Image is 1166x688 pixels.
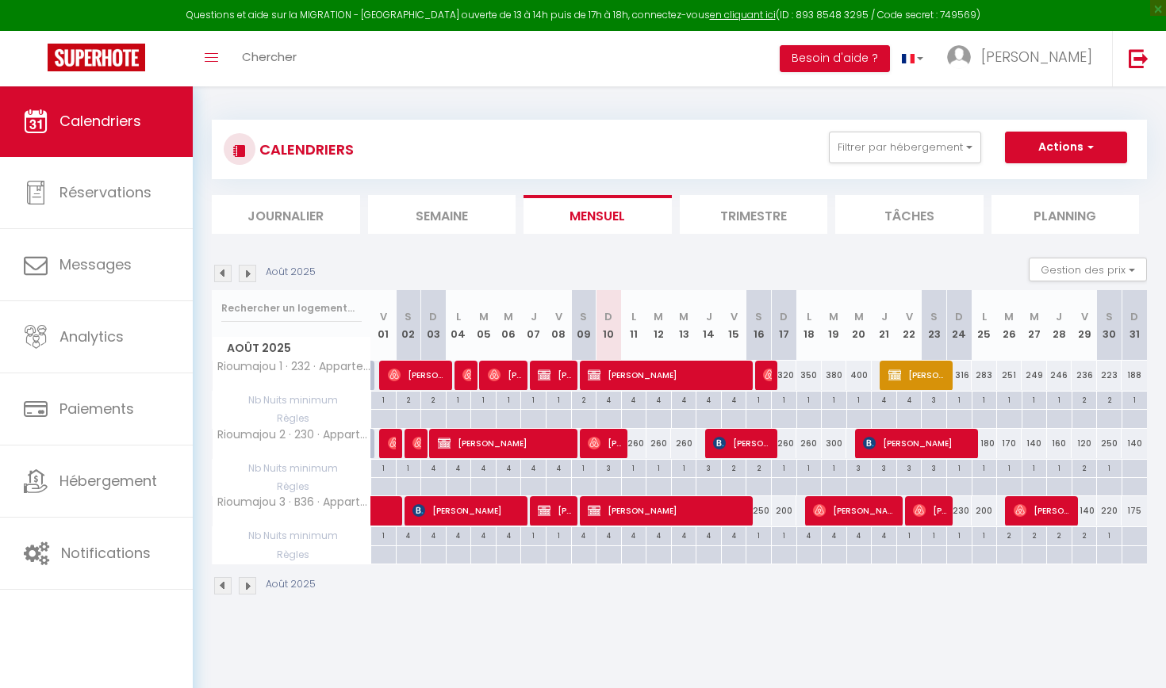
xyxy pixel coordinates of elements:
[631,309,636,324] abbr: L
[213,478,370,495] span: Règles
[846,361,872,390] div: 400
[213,337,370,360] span: Août 2025
[1072,290,1097,361] th: 29
[710,8,776,21] a: en cliquant ici
[1122,361,1147,390] div: 188
[61,543,151,563] span: Notifications
[922,392,946,407] div: 3
[215,361,374,373] span: Rioumajou 1 · 232 · Appartement 12/14p - [GEOGRAPHIC_DATA]
[221,294,362,323] input: Rechercher un logement...
[930,309,938,324] abbr: S
[421,392,446,407] div: 2
[524,195,672,234] li: Mensuel
[1129,48,1149,68] img: logout
[555,309,562,324] abbr: V
[571,290,596,361] th: 09
[822,392,846,407] div: 1
[854,309,864,324] abbr: M
[1097,460,1122,475] div: 1
[672,460,696,475] div: 1
[621,290,646,361] th: 11
[822,290,847,361] th: 19
[991,195,1140,234] li: Planning
[596,460,621,475] div: 3
[421,460,446,475] div: 4
[547,527,571,542] div: 1
[796,290,822,361] th: 18
[972,392,997,407] div: 1
[59,399,134,419] span: Paiements
[1022,392,1047,407] div: 1
[646,460,671,475] div: 1
[1081,309,1088,324] abbr: V
[388,360,447,390] span: [PERSON_NAME]
[429,309,437,324] abbr: D
[1005,132,1127,163] button: Actions
[772,496,797,526] div: 200
[447,527,471,542] div: 4
[622,460,646,475] div: 1
[1122,496,1147,526] div: 175
[1106,309,1113,324] abbr: S
[48,44,145,71] img: Super Booking
[922,460,946,475] div: 3
[772,392,796,407] div: 1
[213,546,370,564] span: Règles
[531,309,537,324] abbr: J
[822,361,847,390] div: 380
[1130,309,1138,324] abbr: D
[796,429,822,458] div: 260
[1122,429,1147,458] div: 140
[772,361,797,390] div: 320
[471,392,496,407] div: 1
[672,527,696,542] div: 4
[421,290,447,361] th: 03
[646,290,672,361] th: 12
[471,527,496,542] div: 4
[371,290,397,361] th: 01
[1097,290,1122,361] th: 30
[807,309,811,324] abbr: L
[521,527,546,542] div: 1
[588,428,622,458] span: [PERSON_NAME]
[796,361,822,390] div: 350
[266,577,316,592] p: Août 2025
[596,527,621,542] div: 4
[829,309,838,324] abbr: M
[580,309,587,324] abbr: S
[215,429,374,441] span: Rioumajou 2 · 230 · Appartement 8/10 p - [GEOGRAPHIC_DATA]
[596,392,621,407] div: 4
[621,429,646,458] div: 260
[731,309,738,324] abbr: V
[972,460,997,475] div: 1
[746,496,772,526] div: 250
[906,309,913,324] abbr: V
[266,265,316,280] p: Août 2025
[371,392,396,407] div: 1
[863,428,973,458] span: [PERSON_NAME]
[955,309,963,324] abbr: D
[696,392,721,407] div: 4
[421,527,446,542] div: 4
[897,527,922,542] div: 1
[746,527,771,542] div: 1
[813,495,898,526] span: [PERSON_NAME]
[997,392,1022,407] div: 1
[646,527,671,542] div: 4
[772,429,797,458] div: 260
[797,392,822,407] div: 1
[1097,496,1122,526] div: 220
[212,195,360,234] li: Journalier
[913,495,947,526] span: [PERSON_NAME]
[1097,527,1122,542] div: 1
[835,195,984,234] li: Tâches
[497,392,521,407] div: 1
[713,428,773,458] span: [PERSON_NAME]
[446,290,471,361] th: 04
[780,45,890,72] button: Besoin d'aide ?
[872,392,896,407] div: 4
[888,360,948,390] span: [PERSON_NAME]
[547,392,571,407] div: 1
[521,290,547,361] th: 07
[572,392,596,407] div: 2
